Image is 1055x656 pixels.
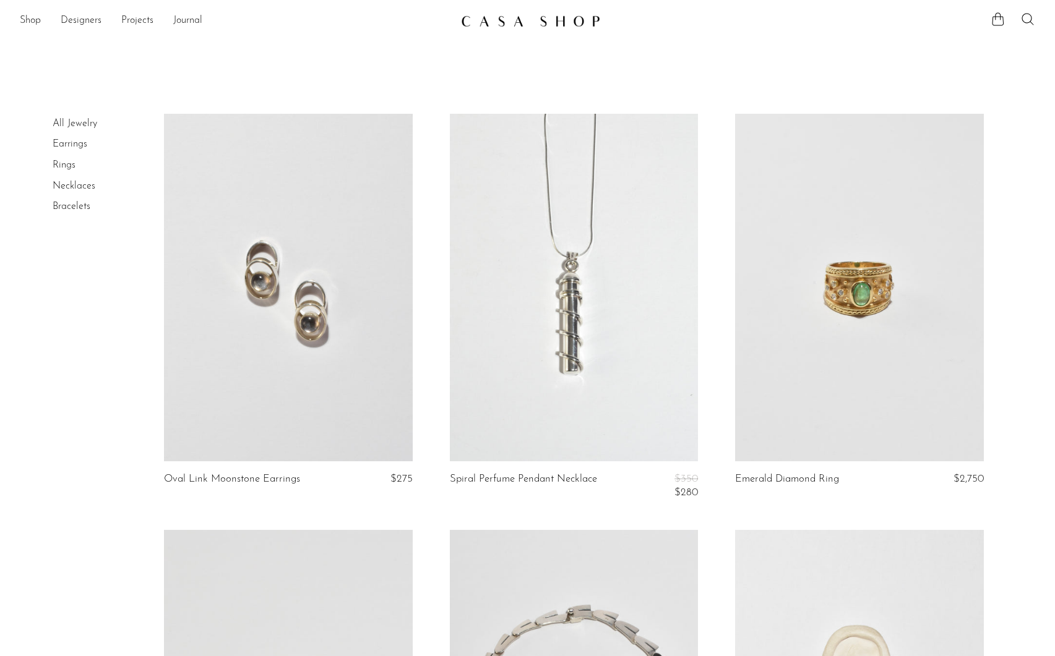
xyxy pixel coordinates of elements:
ul: NEW HEADER MENU [20,11,451,32]
a: Projects [121,13,153,29]
span: $280 [674,487,698,498]
a: Rings [53,160,75,170]
a: Spiral Perfume Pendant Necklace [450,474,597,499]
a: Bracelets [53,202,90,211]
span: $2,750 [954,474,984,484]
a: Oval Link Moonstone Earrings [164,474,300,485]
a: Journal [173,13,202,29]
span: $275 [390,474,413,484]
a: Emerald Diamond Ring [735,474,839,485]
a: Necklaces [53,181,95,191]
a: All Jewelry [53,119,97,129]
a: Designers [61,13,101,29]
span: $350 [674,474,698,484]
a: Earrings [53,139,87,149]
a: Shop [20,13,41,29]
nav: Desktop navigation [20,11,451,32]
